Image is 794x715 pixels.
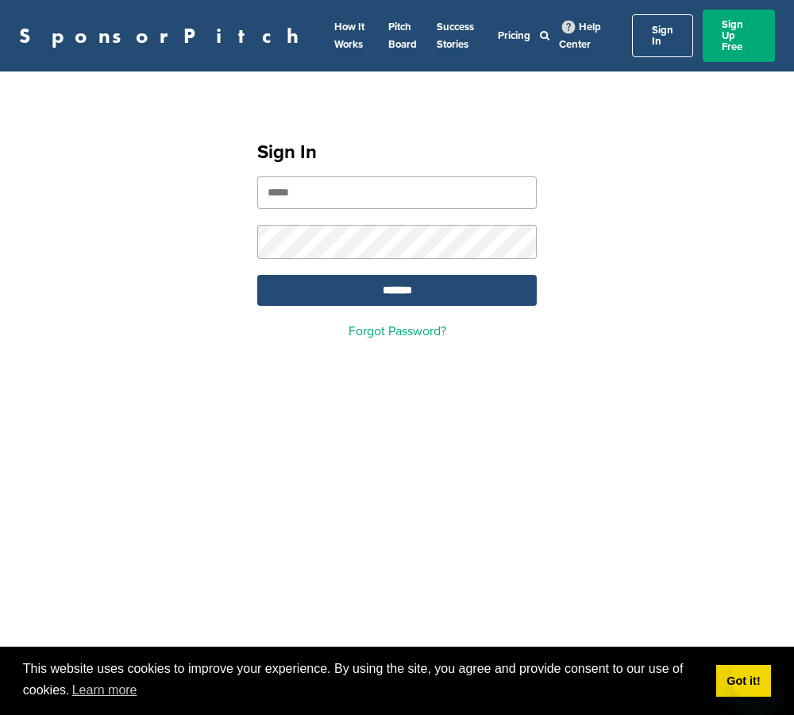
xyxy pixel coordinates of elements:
[23,659,703,702] span: This website uses cookies to improve your experience. By using the site, you agree and provide co...
[498,29,530,42] a: Pricing
[388,21,417,51] a: Pitch Board
[730,651,781,702] iframe: Button to launch messaging window
[559,17,601,54] a: Help Center
[257,138,537,167] h1: Sign In
[70,678,140,702] a: learn more about cookies
[334,21,364,51] a: How It Works
[19,25,309,46] a: SponsorPitch
[437,21,474,51] a: Success Stories
[349,323,446,339] a: Forgot Password?
[703,10,775,62] a: Sign Up Free
[716,665,771,697] a: dismiss cookie message
[632,14,693,57] a: Sign In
